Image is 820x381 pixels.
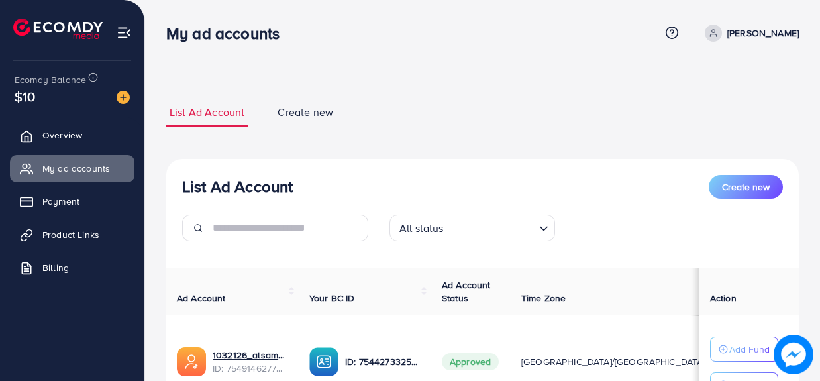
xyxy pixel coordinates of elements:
[182,177,293,196] h3: List Ad Account
[42,261,69,274] span: Billing
[10,221,134,248] a: Product Links
[709,175,783,199] button: Create new
[521,355,705,368] span: [GEOGRAPHIC_DATA]/[GEOGRAPHIC_DATA]
[10,122,134,148] a: Overview
[722,180,770,193] span: Create new
[345,354,421,370] p: ID: 7544273325239648263
[389,215,555,241] div: Search for option
[309,292,355,305] span: Your BC ID
[278,105,333,120] span: Create new
[42,129,82,142] span: Overview
[10,188,134,215] a: Payment
[42,195,79,208] span: Payment
[117,25,132,40] img: menu
[448,216,534,238] input: Search for option
[397,219,446,238] span: All status
[774,335,813,374] img: image
[710,292,737,305] span: Action
[10,254,134,281] a: Billing
[117,91,130,104] img: image
[699,25,799,42] a: [PERSON_NAME]
[10,155,134,182] a: My ad accounts
[166,24,290,43] h3: My ad accounts
[177,347,206,376] img: ic-ads-acc.e4c84228.svg
[42,162,110,175] span: My ad accounts
[15,73,86,86] span: Ecomdy Balance
[177,292,226,305] span: Ad Account
[42,228,99,241] span: Product Links
[727,25,799,41] p: [PERSON_NAME]
[213,362,288,375] span: ID: 7549146277011783681
[442,278,491,305] span: Ad Account Status
[710,337,778,362] button: Add Fund
[729,341,770,357] p: Add Fund
[13,19,103,39] img: logo
[442,353,499,370] span: Approved
[213,349,288,376] div: <span class='underline'>1032126_alsamadcollections_1757672616411</span></br>7549146277011783681
[309,347,338,376] img: ic-ba-acc.ded83a64.svg
[521,292,566,305] span: Time Zone
[15,87,35,106] span: $10
[170,105,244,120] span: List Ad Account
[213,349,288,362] a: 1032126_alsamadcollections_1757672616411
